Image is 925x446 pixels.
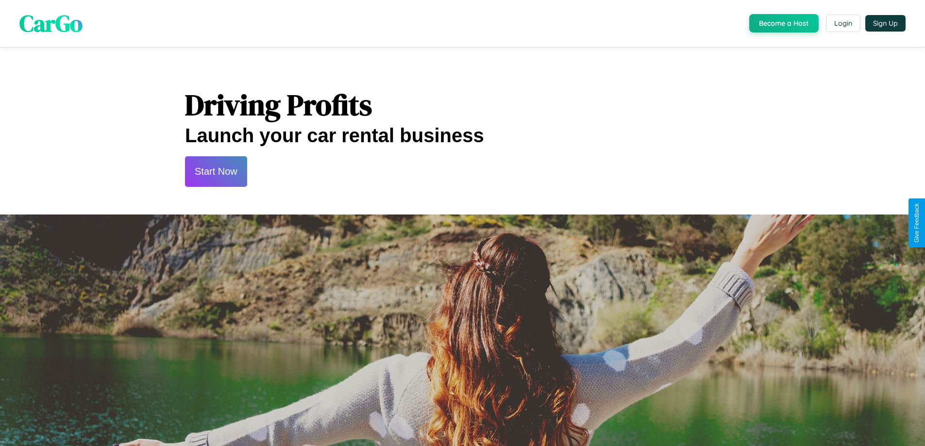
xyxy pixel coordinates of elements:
button: Become a Host [749,14,819,33]
button: Login [826,15,860,32]
h2: Launch your car rental business [185,125,740,147]
button: Start Now [185,156,247,187]
div: Give Feedback [913,203,920,243]
h1: Driving Profits [185,85,740,125]
button: Sign Up [865,15,906,32]
span: CarGo [19,7,83,39]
